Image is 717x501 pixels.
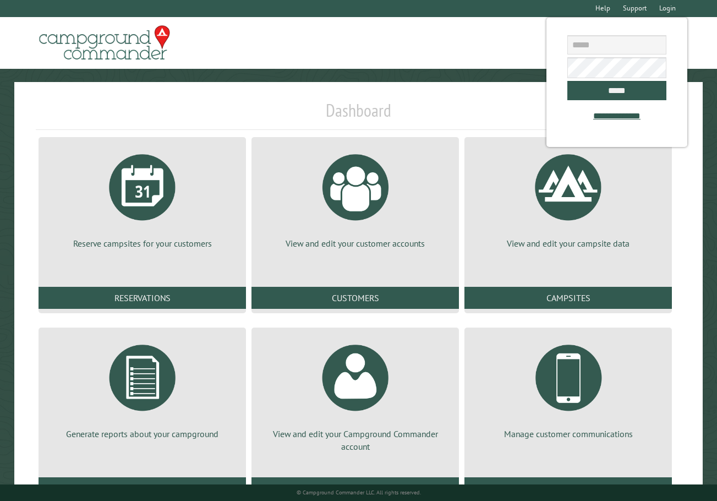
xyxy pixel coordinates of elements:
[464,477,672,499] a: Communications
[52,336,233,440] a: Generate reports about your campground
[52,146,233,249] a: Reserve campsites for your customers
[464,287,672,309] a: Campsites
[265,146,446,249] a: View and edit your customer accounts
[478,237,659,249] p: View and edit your campsite data
[478,428,659,440] p: Manage customer communications
[265,336,446,453] a: View and edit your Campground Commander account
[265,428,446,453] p: View and edit your Campground Commander account
[297,489,421,496] small: © Campground Commander LLC. All rights reserved.
[39,287,246,309] a: Reservations
[478,146,659,249] a: View and edit your campsite data
[36,21,173,64] img: Campground Commander
[251,287,459,309] a: Customers
[39,477,246,499] a: Reports
[36,100,681,130] h1: Dashboard
[251,477,459,499] a: Account
[52,237,233,249] p: Reserve campsites for your customers
[478,336,659,440] a: Manage customer communications
[265,237,446,249] p: View and edit your customer accounts
[52,428,233,440] p: Generate reports about your campground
